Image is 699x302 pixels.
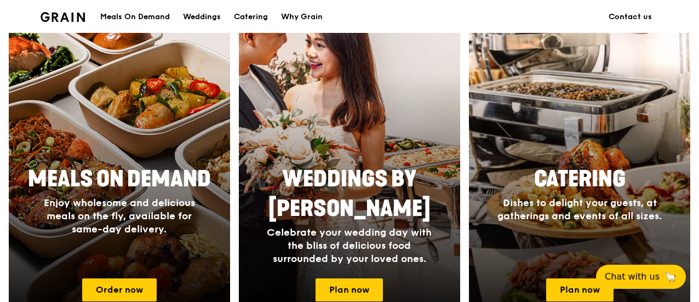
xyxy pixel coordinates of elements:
a: Order now [82,278,157,301]
span: Catering [534,166,626,192]
span: 🦙 [664,270,677,283]
img: Grain [41,12,85,22]
span: Enjoy wholesome and delicious meals on the fly, available for same-day delivery. [44,197,195,235]
div: Meals On Demand [100,1,170,33]
span: Weddings by [PERSON_NAME] [268,166,431,222]
a: Why Grain [274,1,329,33]
span: Celebrate your wedding day with the bliss of delicious food surrounded by your loved ones. [267,226,432,265]
a: Catering [227,1,274,33]
a: Plan now [316,278,383,301]
a: Weddings [176,1,227,33]
a: Contact us [602,1,658,33]
div: Why Grain [281,1,323,33]
div: Weddings [183,1,221,33]
span: Dishes to delight your guests, at gatherings and events of all sizes. [497,197,662,222]
a: Plan now [546,278,614,301]
span: Chat with us [605,270,660,283]
div: Catering [234,1,268,33]
span: Meals On Demand [28,166,211,192]
button: Chat with us🦙 [596,265,686,289]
